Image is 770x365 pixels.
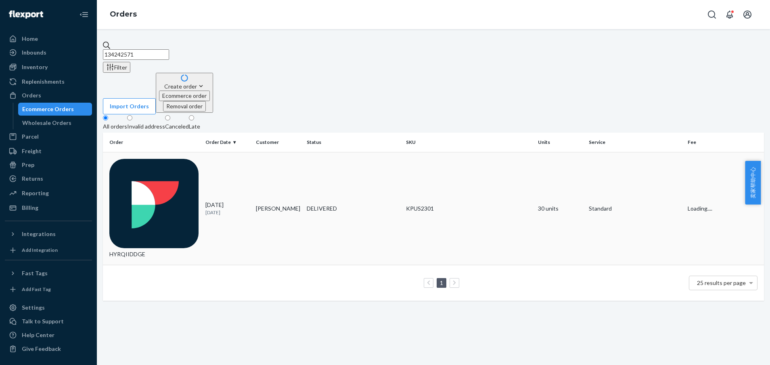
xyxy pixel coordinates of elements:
a: Page 1 is your current page [438,279,445,286]
div: Help Center [22,331,54,339]
button: Ecommerce order [159,91,210,101]
div: Invalid address [127,122,165,131]
button: Import Orders [103,98,156,114]
span: 25 results per page [697,279,746,286]
input: Invalid address [127,115,132,120]
div: KPUS2301 [406,205,532,213]
a: Inventory [5,61,92,74]
a: Home [5,32,92,45]
button: Filter [103,62,130,73]
div: [DATE] [205,201,250,216]
div: Ecommerce Orders [22,105,74,113]
a: Orders [110,10,137,19]
th: SKU [403,133,535,152]
button: Fast Tags [5,267,92,280]
div: Parcel [22,133,39,141]
div: Returns [22,175,43,183]
td: [PERSON_NAME] [253,152,303,265]
button: 卖家帮助中心 [745,161,761,205]
div: Customer [256,139,300,146]
td: Loading.... [684,152,764,265]
a: Add Fast Tag [5,283,92,296]
th: Service [586,133,685,152]
a: Freight [5,145,92,158]
a: Talk to Support [5,315,92,328]
button: Open account menu [739,6,755,23]
div: HYRQIIDDGE [109,159,199,259]
div: Add Integration [22,247,58,253]
a: Ecommerce Orders [18,103,92,116]
div: Talk to Support [22,317,64,325]
div: Filter [106,63,127,72]
a: Billing [5,201,92,214]
a: Inbounds [5,46,92,59]
a: Returns [5,172,92,185]
div: Wholesale Orders [22,119,71,127]
a: Help Center [5,329,92,342]
div: Create order [159,82,210,91]
th: Status [303,133,403,152]
th: Units [535,133,586,152]
img: Flexport logo [9,11,43,19]
button: Give Feedback [5,342,92,355]
div: Inbounds [22,49,46,57]
span: Ecommerce order [162,92,207,99]
div: Add Fast Tag [22,286,51,293]
th: Fee [684,133,764,152]
div: Freight [22,147,42,155]
p: Standard [589,205,682,213]
div: Give Feedback [22,345,61,353]
input: Canceled [165,115,170,120]
button: Create orderEcommerce orderRemoval order [156,73,213,113]
button: Removal order [163,101,206,112]
div: Late [189,122,200,131]
div: Prep [22,161,34,169]
div: Settings [22,304,45,312]
div: Reporting [22,189,49,197]
div: DELIVERED [307,205,400,213]
div: Canceled [165,122,189,131]
div: Home [22,35,38,43]
div: Replenishments [22,78,65,86]
a: Parcel [5,130,92,143]
div: Orders [22,91,41,99]
a: Replenishments [5,75,92,88]
a: Prep [5,158,92,171]
button: Open Search Box [704,6,720,23]
div: Billing [22,204,38,212]
div: Inventory [22,63,48,71]
button: Open notifications [722,6,738,23]
a: Wholesale Orders [18,116,92,129]
div: Fast Tags [22,269,48,277]
input: Search orders [103,49,169,60]
button: Integrations [5,228,92,241]
div: Integrations [22,230,56,238]
td: 30 units [535,152,586,265]
th: Order Date [202,133,253,152]
ol: breadcrumbs [103,3,143,26]
a: Reporting [5,187,92,200]
input: Late [189,115,194,120]
a: Orders [5,89,92,102]
button: Close Navigation [76,6,92,23]
input: All orders [103,115,108,120]
th: Order [103,133,202,152]
a: Add Integration [5,244,92,257]
a: Settings [5,301,92,314]
div: All orders [103,122,127,131]
p: [DATE] [205,209,250,216]
span: Removal order [166,103,203,110]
